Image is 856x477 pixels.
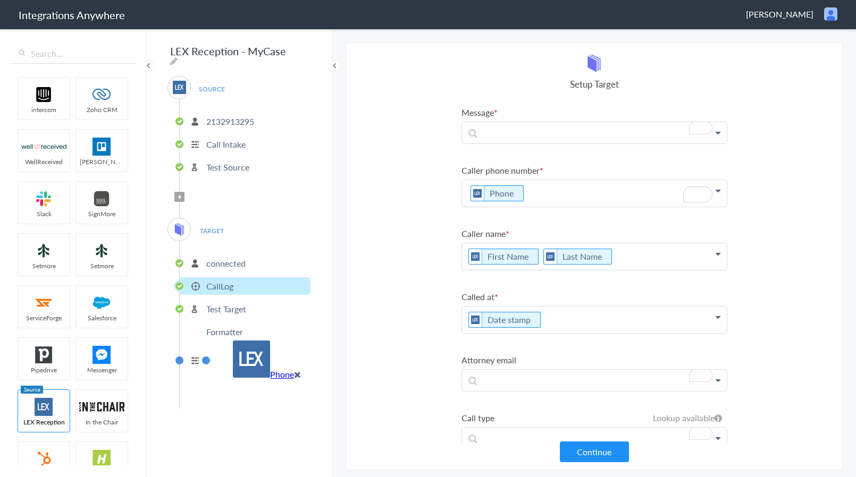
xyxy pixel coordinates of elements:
p: Test Source [206,161,249,173]
img: mycase-logo-new.svg [585,54,603,72]
li: Date stamp [468,312,541,328]
h1: Integrations Anywhere [19,7,125,22]
img: slack-logo.svg [21,190,66,208]
img: hs-app-logo.svg [79,450,124,468]
img: setmoreNew.jpg [79,242,124,260]
span: LEX Reception [18,418,70,427]
span: In the Chair [76,418,128,427]
img: lex-app-logo.svg [544,249,557,264]
img: intercom-logo.svg [21,86,66,104]
h6: Lookup available [653,412,722,424]
img: pipedrive.png [21,346,66,364]
img: wr-logo.svg [21,138,66,156]
p: 2132913295 [206,115,254,127]
img: trello.png [79,138,124,156]
p: To enrich screen reader interactions, please activate Accessibility in Grammarly extension settings [462,180,727,207]
span: [PERSON_NAME] [76,157,128,166]
span: [PERSON_NAME] [746,8,813,20]
button: Continue [560,441,629,462]
span: WellReceived [18,157,70,166]
span: TARGET [191,224,232,238]
span: Zoho CRM [76,105,128,114]
span: Messenger [76,365,128,374]
input: Search... [11,44,136,64]
span: Pipedrive [18,365,70,374]
img: salesforce-logo.svg [79,294,124,312]
p: Call Intake [206,138,246,150]
img: lex-app-logo.svg [21,398,66,416]
li: Last Name [543,249,612,265]
img: signmore-logo.png [79,190,124,208]
img: lex-app-logo.svg [469,249,482,264]
p: Test Target [206,303,246,315]
p: connected [206,257,246,269]
span: Setmore [76,261,128,270]
p: To enrich screen reader interactions, please activate Accessibility in Grammarly extension settings [462,428,727,446]
img: hubspot-logo.svg [21,450,66,468]
p: To enrich screen reader interactions, please activate Accessibility in Grammarly extension settings [462,370,727,388]
p: Formatter [206,326,304,395]
img: mycase-logo-new.svg [173,223,186,236]
label: Call type [461,412,727,424]
img: user.png [824,7,837,21]
label: Message [461,106,727,118]
img: zoho-logo.svg [79,86,124,104]
span: SOURCE [191,82,232,96]
a: Phone [270,368,294,380]
span: Setmore [18,261,70,270]
img: lex-app-logo.svg [233,340,270,378]
span: Salesforce [76,313,128,322]
span: Slack [18,209,70,218]
label: Called at [461,291,727,303]
img: lex-app-logo.svg [173,81,186,94]
li: First Name [468,249,539,265]
img: lex-app-logo.svg [469,312,482,327]
img: inch-logo.svg [79,398,124,416]
span: SignMore [76,209,128,218]
p: CallLog [206,280,233,292]
h4: Setup Target [461,78,727,90]
img: serviceforge-icon.png [21,294,66,312]
a: Phone [490,187,514,199]
img: setmoreNew.jpg [21,242,66,260]
span: ServiceForge [18,313,70,322]
label: Caller name [461,227,727,240]
label: Caller phone number [461,164,727,176]
span: intercom [18,105,70,114]
label: Attorney email [461,354,727,366]
img: FBM.png [79,346,124,364]
img: lex-app-logo.svg [471,186,484,201]
p: To enrich screen reader interactions, please activate Accessibility in Grammarly extension settings [462,122,727,140]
